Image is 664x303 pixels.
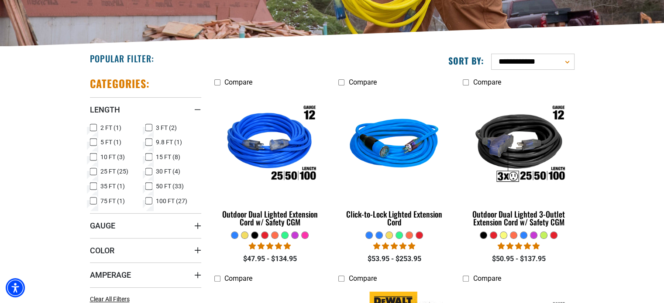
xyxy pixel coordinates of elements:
[90,53,154,64] h2: Popular Filter:
[156,154,180,160] span: 15 FT (8)
[156,198,187,204] span: 100 FT (27)
[338,254,450,264] div: $53.95 - $253.95
[463,254,574,264] div: $50.95 - $137.95
[100,183,125,189] span: 35 FT (1)
[224,274,252,283] span: Compare
[224,78,252,86] span: Compare
[100,198,125,204] span: 75 FT (1)
[100,168,128,174] span: 25 FT (25)
[156,139,182,145] span: 9.8 FT (1)
[90,77,150,90] h2: Categories:
[90,262,201,287] summary: Amperage
[214,210,326,226] div: Outdoor Dual Lighted Extension Cord w/ Safety CGM
[473,274,501,283] span: Compare
[249,242,291,250] span: 4.81 stars
[373,242,415,250] span: 4.87 stars
[90,270,131,280] span: Amperage
[100,154,125,160] span: 10 FT (3)
[463,210,574,226] div: Outdoor Dual Lighted 3-Outlet Extension Cord w/ Safety CGM
[348,274,376,283] span: Compare
[463,91,574,231] a: Outdoor Dual Lighted 3-Outlet Extension Cord w/ Safety CGM Outdoor Dual Lighted 3-Outlet Extensio...
[90,105,120,115] span: Length
[156,168,180,174] span: 30 FT (4)
[473,78,501,86] span: Compare
[214,91,326,231] a: Outdoor Dual Lighted Extension Cord w/ Safety CGM Outdoor Dual Lighted Extension Cord w/ Safety CGM
[215,95,325,195] img: Outdoor Dual Lighted Extension Cord w/ Safety CGM
[90,221,115,231] span: Gauge
[6,278,25,297] div: Accessibility Menu
[90,213,201,238] summary: Gauge
[498,242,540,250] span: 4.80 stars
[448,55,484,66] label: Sort by:
[100,139,121,145] span: 5 FT (1)
[464,95,574,195] img: Outdoor Dual Lighted 3-Outlet Extension Cord w/ Safety CGM
[90,245,114,255] span: Color
[90,296,130,303] span: Clear All Filters
[338,91,450,231] a: blue Click-to-Lock Lighted Extension Cord
[348,78,376,86] span: Compare
[214,254,326,264] div: $47.95 - $134.95
[156,183,184,189] span: 50 FT (33)
[338,210,450,226] div: Click-to-Lock Lighted Extension Cord
[339,95,449,195] img: blue
[100,125,121,131] span: 2 FT (1)
[156,125,177,131] span: 3 FT (2)
[90,97,201,122] summary: Length
[90,238,201,262] summary: Color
